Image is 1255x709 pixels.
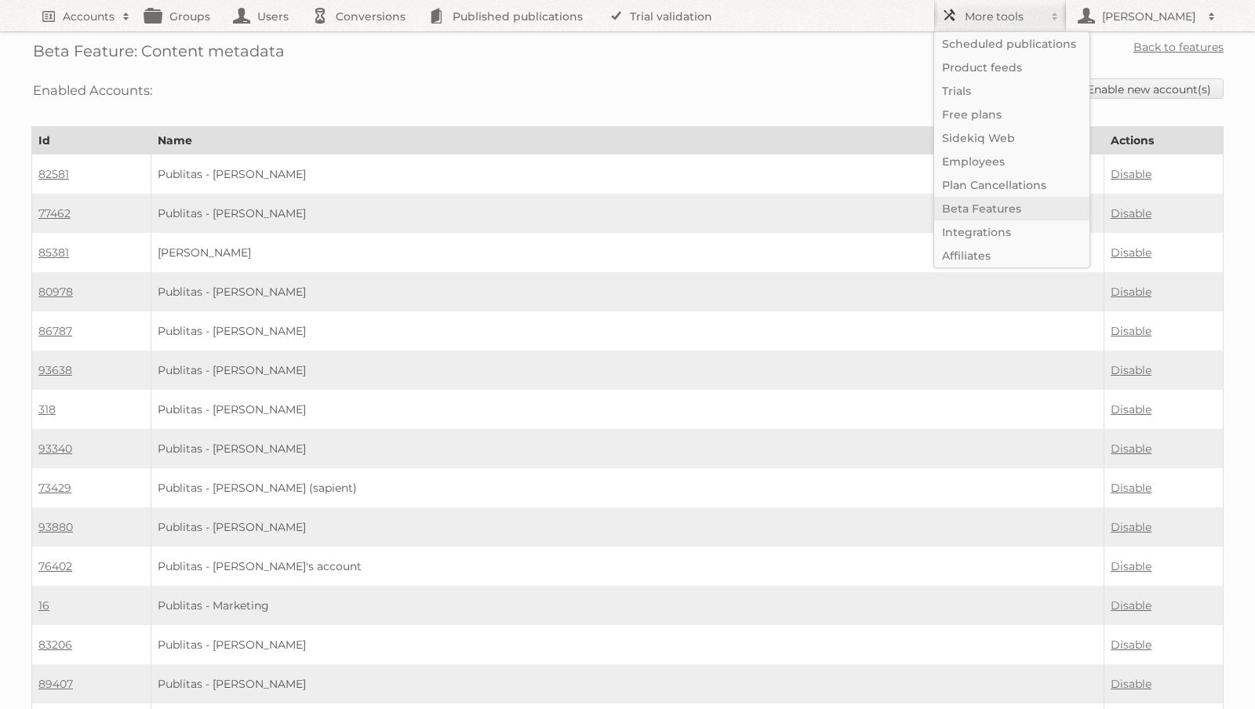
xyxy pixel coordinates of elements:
[1111,402,1151,416] a: Disable
[934,79,1089,103] a: Trials
[1111,677,1151,691] a: Disable
[151,429,1104,468] td: Publitas - [PERSON_NAME]
[38,167,69,181] a: 82581
[151,155,1104,195] td: Publitas - [PERSON_NAME]
[38,598,49,613] a: 16
[151,468,1104,507] td: Publitas - [PERSON_NAME] (sapient)
[1111,245,1151,260] a: Disable
[38,324,72,338] a: 86787
[151,625,1104,664] td: Publitas - [PERSON_NAME]
[934,32,1089,56] a: Scheduled publications
[934,197,1089,220] a: Beta Features
[38,245,69,260] a: 85381
[151,351,1104,390] td: Publitas - [PERSON_NAME]
[38,285,73,299] a: 80978
[151,194,1104,233] td: Publitas - [PERSON_NAME]
[1111,206,1151,220] a: Disable
[33,39,285,63] h2: Beta Feature: Content metadata
[1111,559,1151,573] a: Disable
[1111,442,1151,456] a: Disable
[1111,598,1151,613] a: Disable
[1133,40,1224,54] a: Back to features
[1111,324,1151,338] a: Disable
[151,272,1104,311] td: Publitas - [PERSON_NAME]
[63,9,115,24] h2: Accounts
[151,127,1104,155] th: Name
[934,173,1089,197] a: Plan Cancellations
[38,638,72,652] a: 83206
[151,507,1104,547] td: Publitas - [PERSON_NAME]
[32,127,151,155] th: Id
[151,586,1104,625] td: Publitas - Marketing
[1098,9,1200,24] h2: [PERSON_NAME]
[1111,363,1151,377] a: Disable
[934,244,1089,267] a: Affiliates
[1075,78,1224,99] a: Enable new account(s)
[934,126,1089,150] a: Sidekiq Web
[151,664,1104,704] td: Publitas - [PERSON_NAME]
[38,402,56,416] a: 318
[965,9,1043,24] h2: More tools
[151,390,1104,429] td: Publitas - [PERSON_NAME]
[1111,167,1151,181] a: Disable
[38,559,72,573] a: 76402
[1111,520,1151,534] a: Disable
[934,220,1089,244] a: Integrations
[1111,285,1151,299] a: Disable
[1111,481,1151,495] a: Disable
[38,206,71,220] a: 77462
[151,311,1104,351] td: Publitas - [PERSON_NAME]
[38,363,72,377] a: 93638
[38,481,71,495] a: 73429
[1104,127,1224,155] th: Actions
[151,547,1104,586] td: Publitas - [PERSON_NAME]'s account
[38,677,73,691] a: 89407
[934,103,1089,126] a: Free plans
[38,520,73,534] a: 93880
[1111,638,1151,652] a: Disable
[934,150,1089,173] a: Employees
[151,233,1104,272] td: [PERSON_NAME]
[33,78,152,102] h3: Enabled Accounts:
[934,56,1089,79] a: Product feeds
[38,442,72,456] a: 93340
